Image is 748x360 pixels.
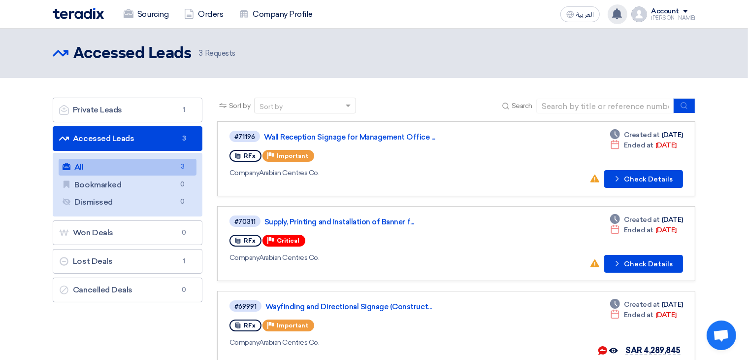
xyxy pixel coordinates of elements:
[178,285,190,295] span: 0
[234,303,257,310] div: #69991
[610,140,677,150] div: [DATE]
[229,101,251,111] span: Sort by
[177,162,189,172] span: 3
[610,130,683,140] div: [DATE]
[610,310,677,320] div: [DATE]
[264,133,510,142] a: Wall Reception Signage for Management Office ...
[560,6,600,22] button: العربية
[277,152,308,159] span: Important
[625,346,681,355] span: SAR 4,289,845
[53,98,202,122] a: Private Leads1
[512,101,532,111] span: Search
[651,15,695,21] div: [PERSON_NAME]
[277,322,308,329] span: Important
[604,170,683,188] button: Check Details
[177,197,189,207] span: 0
[610,299,683,310] div: [DATE]
[604,255,683,273] button: Check Details
[178,134,190,144] span: 3
[260,102,283,112] div: Sort by
[177,180,189,190] span: 0
[231,3,321,25] a: Company Profile
[53,8,104,19] img: Teradix logo
[624,215,660,225] span: Created at
[199,48,235,59] span: Requests
[707,321,736,350] a: دردشة مفتوحة
[178,228,190,238] span: 0
[234,218,256,225] div: #70311
[229,338,260,347] span: Company
[229,253,260,262] span: Company
[264,217,511,226] a: Supply, Printing and Installation of Banner f...
[624,140,653,150] span: Ended at
[244,322,256,329] span: RFx
[234,134,255,140] div: #71196
[229,169,260,177] span: Company
[229,337,514,348] div: Arabian Centres Co.
[244,152,256,159] span: RFx
[59,177,196,193] a: Bookmarked
[624,310,653,320] span: Ended at
[73,44,191,64] h2: Accessed Leads
[59,194,196,211] a: Dismissed
[610,225,677,235] div: [DATE]
[176,3,231,25] a: Orders
[624,299,660,310] span: Created at
[178,105,190,115] span: 1
[651,7,679,16] div: Account
[277,237,299,244] span: Critical
[116,3,176,25] a: Sourcing
[610,215,683,225] div: [DATE]
[244,237,256,244] span: RFx
[631,6,647,22] img: profile_test.png
[265,302,512,311] a: Wayfinding and Directional Signage (Construct...
[536,99,674,113] input: Search by title or reference number
[59,159,196,176] a: All
[53,249,202,274] a: Lost Deals1
[229,168,512,178] div: Arabian Centres Co.
[53,126,202,151] a: Accessed Leads3
[624,130,660,140] span: Created at
[576,11,594,18] span: العربية
[199,49,203,58] span: 3
[624,225,653,235] span: Ended at
[53,278,202,302] a: Cancelled Deals0
[178,256,190,266] span: 1
[53,220,202,245] a: Won Deals0
[229,252,513,263] div: Arabian Centres Co.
